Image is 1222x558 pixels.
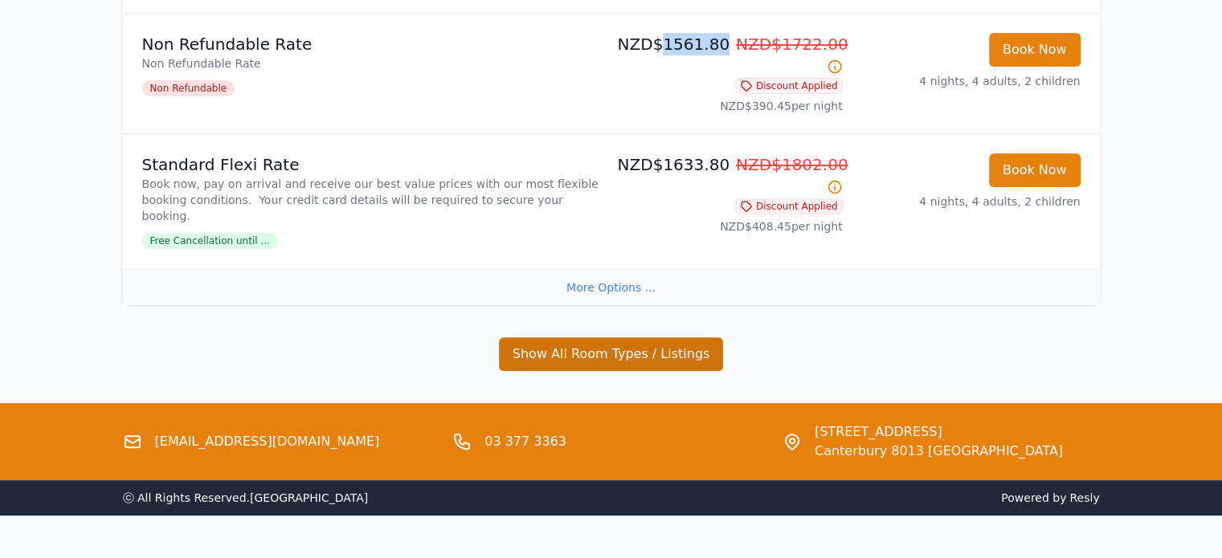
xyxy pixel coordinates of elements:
a: 03 377 3363 [484,432,566,451]
p: NZD$1561.80 [618,33,843,78]
p: Book now, pay on arrival and receive our best value prices with our most flexible booking conditi... [142,176,605,224]
span: Canterbury 8013 [GEOGRAPHIC_DATA] [815,442,1063,461]
span: Discount Applied [735,198,843,214]
button: Book Now [989,33,1081,67]
span: NZD$1722.00 [736,35,848,54]
span: Discount Applied [735,78,843,94]
span: Powered by [618,490,1100,506]
p: NZD$408.45 per night [618,218,843,234]
span: [STREET_ADDRESS] [815,422,1063,442]
span: Free Cancellation until ... [142,233,278,249]
p: NZD$1633.80 [618,153,843,198]
p: NZD$390.45 per night [618,98,843,114]
p: 4 nights, 4 adults, 2 children [856,193,1081,210]
p: Non Refundable Rate [142,33,605,55]
div: More Options ... [123,269,1100,305]
button: Show All Room Types / Listings [499,337,724,371]
p: Standard Flexi Rate [142,153,605,176]
a: Resly [1069,491,1099,504]
span: NZD$1802.00 [736,155,848,174]
p: Non Refundable Rate [142,55,605,71]
button: Book Now [989,153,1081,187]
a: [EMAIL_ADDRESS][DOMAIN_NAME] [155,432,380,451]
p: 4 nights, 4 adults, 2 children [856,73,1081,89]
span: Non Refundable [142,80,235,96]
span: ⓒ All Rights Reserved. [GEOGRAPHIC_DATA] [123,491,369,504]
